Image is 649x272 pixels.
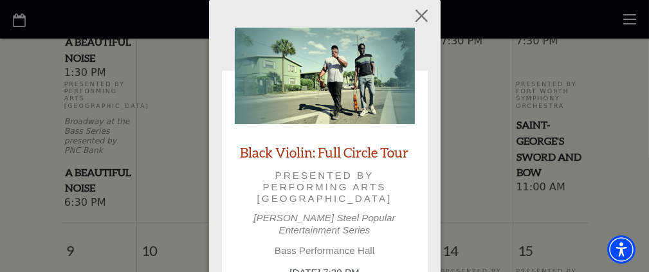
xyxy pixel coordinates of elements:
[241,143,409,161] a: Black Violin: Full Circle Tour
[235,28,415,124] img: Black Violin: Full Circle Tour
[409,4,434,28] button: Close
[235,212,415,235] p: [PERSON_NAME] Steel Popular Entertainment Series
[235,245,415,257] p: Bass Performance Hall
[253,170,397,205] p: Presented by Performing Arts [GEOGRAPHIC_DATA]
[607,235,635,264] div: Accessibility Menu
